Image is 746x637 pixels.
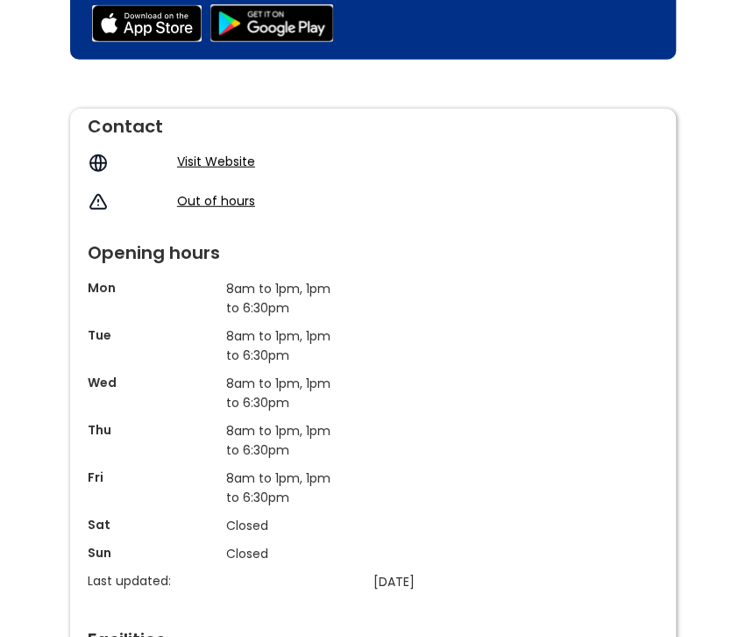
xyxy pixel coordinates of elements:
p: 8am to 1pm, 1pm to 6:30pm [226,374,340,412]
p: [DATE] [373,572,487,591]
p: Last updated: [88,572,365,590]
div: Opening hours [88,235,658,261]
p: Closed [226,544,340,563]
img: google play store icon [210,4,333,42]
p: Wed [88,374,217,391]
img: app store icon [92,5,202,42]
p: 8am to 1pm, 1pm to 6:30pm [226,326,340,365]
p: Sat [88,516,217,533]
p: 8am to 1pm, 1pm to 6:30pm [226,469,340,507]
p: Tue [88,326,217,344]
p: 8am to 1pm, 1pm to 6:30pm [226,279,340,318]
img: globe icon [88,153,109,174]
img: exclamation icon [88,192,109,213]
p: Closed [226,516,340,535]
a: Out of hours [177,192,255,210]
div: Contact [88,109,658,135]
p: Mon [88,279,217,297]
p: Fri [88,469,217,486]
p: Thu [88,421,217,439]
p: Sun [88,544,217,562]
p: 8am to 1pm, 1pm to 6:30pm [226,421,340,460]
a: Visit Website [177,153,255,170]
